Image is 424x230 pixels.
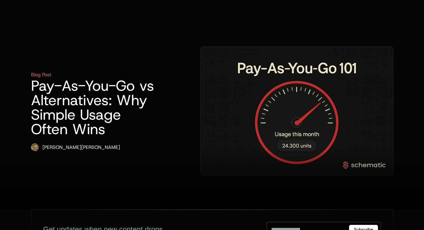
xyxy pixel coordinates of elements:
[200,47,393,175] img: PAYG Pricing
[31,71,51,78] div: Blog Post
[42,144,120,151] div: [PERSON_NAME] [PERSON_NAME]
[31,46,393,176] a: Blog PostPay-As-You-Go vs Alternatives: Why Simple Usage Often WinsRyan Echternacht[PERSON_NAME][...
[31,78,162,136] h1: Pay-As-You-Go vs Alternatives: Why Simple Usage Often Wins
[31,143,39,151] img: Ryan Echternacht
